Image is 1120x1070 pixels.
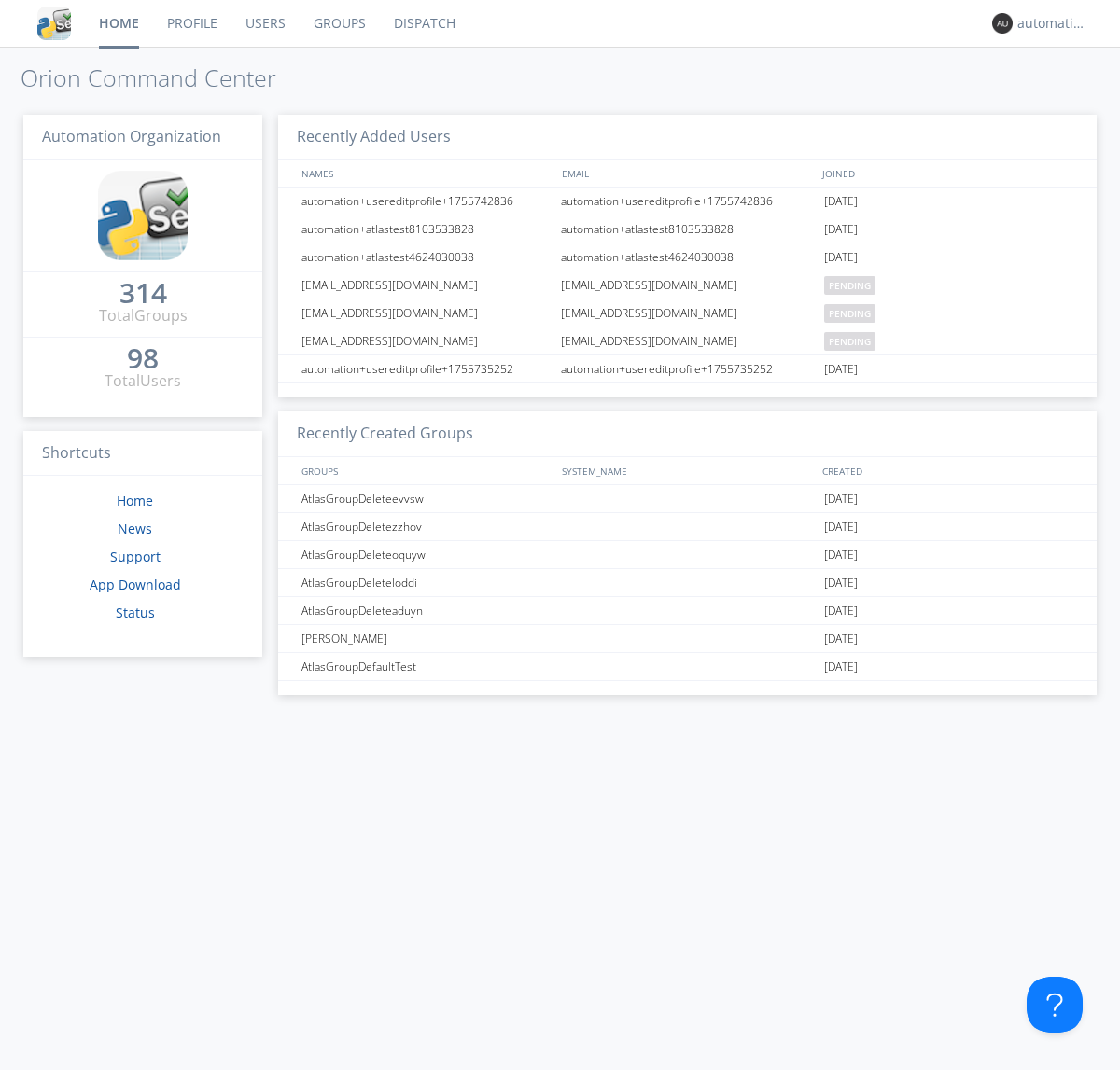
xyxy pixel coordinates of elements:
span: Automation Organization [42,126,221,146]
img: cddb5a64eb264b2086981ab96f4c1ba7 [37,7,71,40]
div: automation+usereditprofile+1755742836 [297,188,555,215]
div: AtlasGroupDeleteloddi [297,569,555,596]
span: [DATE] [824,243,858,271]
h3: Shortcuts [23,431,262,477]
span: [DATE] [824,188,858,215]
h3: Recently Created Groups [278,411,1097,457]
div: [EMAIL_ADDRESS][DOMAIN_NAME] [297,327,555,354]
div: [EMAIL_ADDRESS][DOMAIN_NAME] [297,299,555,327]
span: [DATE] [824,541,858,569]
div: automation+atlastest4624030038 [297,243,555,271]
div: automation+atlastest4624030038 [556,243,819,271]
span: [DATE] [824,569,858,597]
a: App Download [90,576,181,593]
span: pending [824,304,875,323]
span: pending [824,332,875,351]
span: [DATE] [824,215,858,243]
div: [EMAIL_ADDRESS][DOMAIN_NAME] [556,271,819,299]
a: [EMAIL_ADDRESS][DOMAIN_NAME][EMAIL_ADDRESS][DOMAIN_NAME]pending [278,299,1097,327]
a: AtlasGroupDeleteaduyn[DATE] [278,597,1097,625]
div: AtlasGroupDeletezzhov [297,513,555,540]
div: NAMES [297,160,553,187]
div: AtlasGroupDeleteaduyn [297,597,555,624]
span: [DATE] [824,485,858,513]
h3: Recently Added Users [278,115,1097,160]
a: AtlasGroupDeleteoquyw[DATE] [278,541,1097,569]
span: [DATE] [824,513,858,541]
span: pending [824,276,875,295]
div: AtlasGroupDeleteevvsw [297,485,555,512]
a: AtlasGroupDefaultTest[DATE] [278,653,1097,681]
div: automation+usereditprofile+1755742836 [556,188,819,215]
div: automation+usereditprofile+1755735252 [297,355,555,382]
div: Total Users [105,370,181,392]
span: [DATE] [824,597,858,625]
div: JOINED [818,160,1079,187]
span: [DATE] [824,625,858,653]
a: Home [117,492,153,509]
a: AtlasGroupDeleteloddi[DATE] [278,569,1097,597]
a: automation+usereditprofile+1755742836automation+usereditprofile+1755742836[DATE] [278,188,1097,215]
a: automation+atlastest4624030038automation+atlastest4624030038[DATE] [278,243,1097,271]
div: 98 [127,349,159,368]
a: automation+atlastest8103533828automation+atlastest8103533828[DATE] [278,215,1097,243]
div: GROUPS [297,457,553,484]
div: EMAIL [557,160,818,187]
a: News [118,520,152,537]
div: automation+usereditprofile+1755735252 [556,355,819,382]
div: [EMAIL_ADDRESS][DOMAIN_NAME] [556,299,819,327]
div: AtlasGroupDefaultTest [297,653,555,680]
div: 314 [119,284,167,302]
a: 98 [127,349,159,370]
div: [EMAIL_ADDRESS][DOMAIN_NAME] [297,271,555,299]
div: automation+atlas0004 [1017,14,1087,33]
a: [PERSON_NAME][DATE] [278,625,1097,653]
a: automation+usereditprofile+1755735252automation+usereditprofile+1755735252[DATE] [278,355,1097,383]
div: AtlasGroupDeleteoquyw [297,541,555,568]
a: AtlasGroupDeleteevvsw[DATE] [278,485,1097,513]
div: CREATED [818,457,1079,484]
a: Support [110,548,161,565]
a: AtlasGroupDeletezzhov[DATE] [278,513,1097,541]
img: 373638.png [992,13,1013,34]
iframe: Toggle Customer Support [1027,977,1083,1033]
span: [DATE] [824,653,858,681]
a: [EMAIL_ADDRESS][DOMAIN_NAME][EMAIL_ADDRESS][DOMAIN_NAME]pending [278,271,1097,299]
div: Total Groups [99,305,188,327]
div: automation+atlastest8103533828 [297,215,555,243]
img: cddb5a64eb264b2086981ab96f4c1ba7 [98,171,188,260]
a: [EMAIL_ADDRESS][DOMAIN_NAME][EMAIL_ADDRESS][DOMAIN_NAME]pending [278,327,1097,355]
div: automation+atlastest8103533828 [556,215,819,243]
a: Status [116,604,155,621]
div: [PERSON_NAME] [297,625,555,652]
span: [DATE] [824,355,858,383]
div: SYSTEM_NAME [557,457,818,484]
a: 314 [119,284,167,305]
div: [EMAIL_ADDRESS][DOMAIN_NAME] [556,327,819,354]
